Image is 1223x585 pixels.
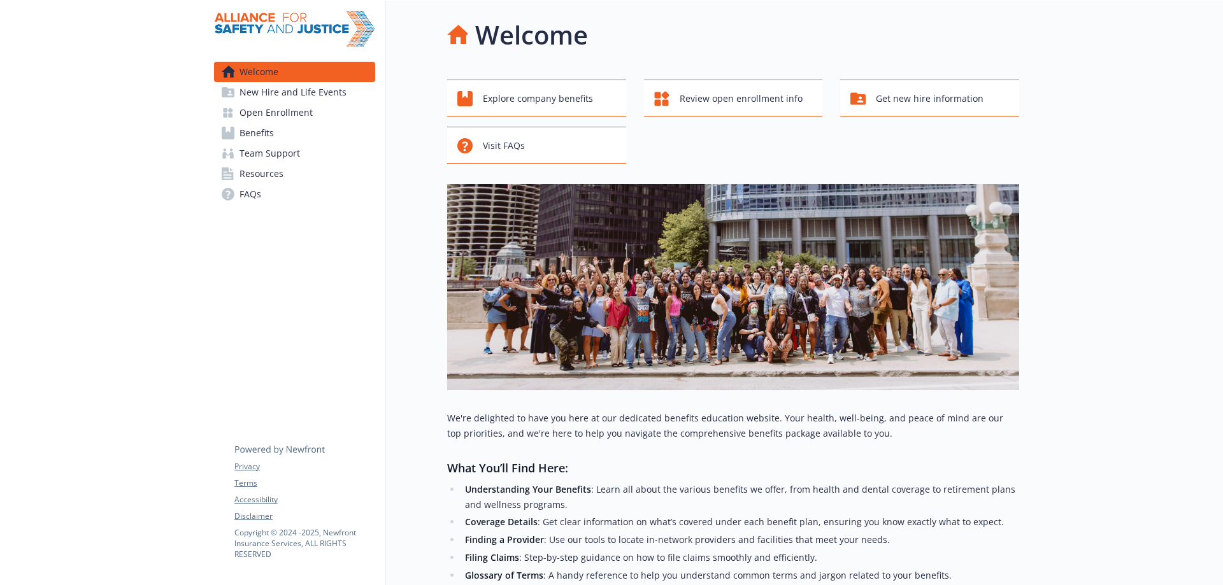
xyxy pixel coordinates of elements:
span: Visit FAQs [483,134,525,158]
span: FAQs [240,184,261,204]
a: Open Enrollment [214,102,375,123]
a: Privacy [234,461,375,472]
li: : Use our tools to locate in-network providers and facilities that meet your needs. [461,532,1019,547]
span: Open Enrollment [240,102,313,123]
a: Welcome [214,62,375,82]
strong: Coverage Details [465,516,538,528]
a: Benefits [214,123,375,143]
h1: Welcome [475,16,588,54]
li: : Get clear information on what’s covered under each benefit plan, ensuring you know exactly what... [461,514,1019,530]
button: Explore company benefits [447,80,626,116]
span: Explore company benefits [483,87,593,111]
p: Copyright © 2024 - 2025 , Newfront Insurance Services, ALL RIGHTS RESERVED [234,527,375,560]
span: Resources [240,164,283,184]
a: Disclaimer [234,511,375,522]
p: We're delighted to have you here at our dedicated benefits education website. Your health, well-b... [447,411,1019,441]
span: Benefits [240,123,274,143]
h3: What You’ll Find Here: [447,459,1019,477]
li: : Learn all about the various benefits we offer, from health and dental coverage to retirement pl... [461,482,1019,512]
button: Get new hire information [840,80,1019,116]
img: overview page banner [447,184,1019,390]
span: Get new hire information [876,87,983,111]
li: : A handy reference to help you understand common terms and jargon related to your benefits. [461,568,1019,583]
a: Team Support [214,143,375,164]
strong: Understanding Your Benefits [465,483,591,495]
span: Review open enrollment info [680,87,803,111]
a: New Hire and Life Events [214,82,375,102]
a: Resources [214,164,375,184]
a: Terms [234,477,375,489]
span: Team Support [240,143,300,164]
button: Visit FAQs [447,127,626,164]
button: Review open enrollment info [644,80,823,116]
span: New Hire and Life Events [240,82,347,102]
strong: Finding a Provider [465,533,544,546]
li: : Step-by-step guidance on how to file claims smoothly and efficiently. [461,550,1019,565]
span: Welcome [240,62,278,82]
strong: Glossary of Terms [465,569,543,581]
a: Accessibility [234,494,375,505]
strong: Filing Claims [465,551,519,563]
a: FAQs [214,184,375,204]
